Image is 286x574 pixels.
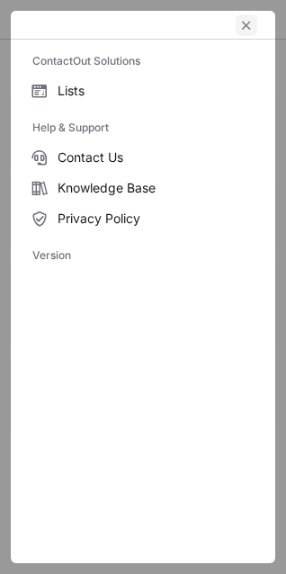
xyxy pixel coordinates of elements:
[32,113,254,142] label: Help & Support
[11,241,275,270] div: Version
[29,16,47,34] button: right-button
[11,173,275,203] label: Knowledge Base
[58,211,254,227] span: Privacy Policy
[236,14,257,36] button: left-button
[58,149,254,166] span: Contact Us
[11,142,275,173] label: Contact Us
[11,203,275,234] label: Privacy Policy
[58,180,254,196] span: Knowledge Base
[58,83,254,99] span: Lists
[32,47,254,76] label: ContactOut Solutions
[11,76,275,106] label: Lists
